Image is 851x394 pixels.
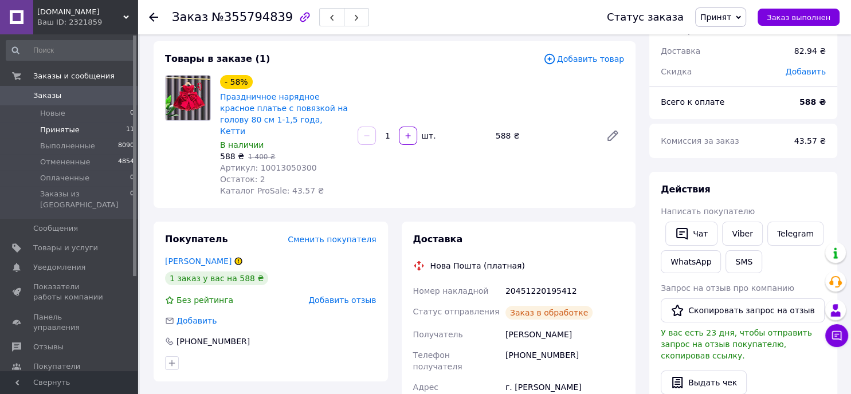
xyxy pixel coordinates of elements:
button: Скопировать запрос на отзыв [661,298,825,322]
span: Телефон получателя [413,350,462,371]
span: Доставка [413,234,463,245]
button: Заказ выполнен [758,9,840,26]
span: Товары в заказе (1) [165,53,270,64]
span: Номер накладной [413,286,489,295]
span: Заказы [33,90,61,101]
span: У вас есть 23 дня, чтобы отправить запрос на отзыв покупателю, скопировав ссылку. [661,328,812,360]
span: Артикул: 10013050300 [220,163,317,172]
button: Чат с покупателем [825,324,848,347]
div: Нова Пошта (платная) [428,260,528,271]
span: Панель управления [33,312,106,333]
span: KatyKids.shop [37,7,123,17]
div: [PERSON_NAME] [503,324,626,345]
a: Telegram [767,222,823,246]
span: 8090 [118,141,134,151]
span: Комиссия за заказ [661,136,739,145]
span: 0 [130,189,134,210]
span: 43.57 ₴ [794,136,826,145]
span: Действия [661,184,711,195]
div: 82.94 ₴ [787,38,833,64]
span: В наличии [220,140,264,149]
span: Уведомления [33,262,85,273]
a: [PERSON_NAME] [165,257,232,266]
span: Заказ выполнен [767,13,830,22]
div: 588 ₴ [491,128,597,144]
span: Товары и услуги [33,243,98,253]
span: Отзывы [33,342,64,352]
span: Заказ [172,10,208,24]
span: Каталог ProSale: 43.57 ₴ [220,186,324,195]
span: Оплаченные [40,173,89,183]
span: 0 [130,108,134,119]
div: Ваш ID: 2321859 [37,17,138,27]
span: 11 [126,125,134,135]
span: Запрос на отзыв про компанию [661,283,794,293]
a: Viber [722,222,762,246]
button: Чат [665,222,717,246]
span: 0 [130,173,134,183]
a: Праздничное нарядное красное платье с повязкой на голову 80 см 1-1,5 года, Кетти [220,92,348,136]
div: - 58% [220,75,253,89]
span: Добавить товар [543,53,624,65]
span: Покупатели [33,361,80,372]
span: Статус отправления [413,307,500,316]
div: [PHONE_NUMBER] [175,336,251,347]
div: 20451220195412 [503,281,626,301]
span: Покупатель [165,234,228,245]
span: Принятые [40,125,80,135]
span: 1 товар [661,26,693,35]
span: №355794839 [211,10,293,24]
span: Сообщения [33,223,78,234]
span: Выполненные [40,141,95,151]
b: 588 ₴ [799,97,826,107]
span: Скидка [661,67,692,76]
span: Получатель [413,330,463,339]
div: шт. [418,130,437,141]
span: Написать покупателю [661,207,755,216]
div: [PHONE_NUMBER] [503,345,626,377]
div: Заказ в обработке [505,306,593,320]
span: Остаток: 2 [220,175,265,184]
div: Статус заказа [607,11,684,23]
span: Заказы и сообщения [33,71,115,81]
div: 1 заказ у вас на 588 ₴ [165,271,268,285]
button: SMS [725,250,762,273]
img: Праздничное нарядное красное платье с повязкой на голову 80 см 1-1,5 года, Кетти [166,76,210,120]
span: Добавить отзыв [308,295,376,305]
span: Без рейтинга [177,295,233,305]
span: Показатели работы компании [33,282,106,302]
a: Редактировать [601,124,624,147]
span: Принят [700,13,731,22]
span: Доставка [661,46,700,56]
div: Вернуться назад [149,11,158,23]
span: Заказы из [GEOGRAPHIC_DATA] [40,189,130,210]
span: Всего к оплате [661,97,724,107]
span: Новые [40,108,65,119]
span: 1 400 ₴ [248,153,275,161]
span: Сменить покупателя [288,235,376,244]
span: Адрес [413,383,438,392]
a: WhatsApp [661,250,721,273]
span: Отмененные [40,157,90,167]
span: 4854 [118,157,134,167]
span: Добавить [177,316,217,325]
span: 588 ₴ [220,152,244,161]
input: Поиск [6,40,135,61]
span: Добавить [786,67,826,76]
